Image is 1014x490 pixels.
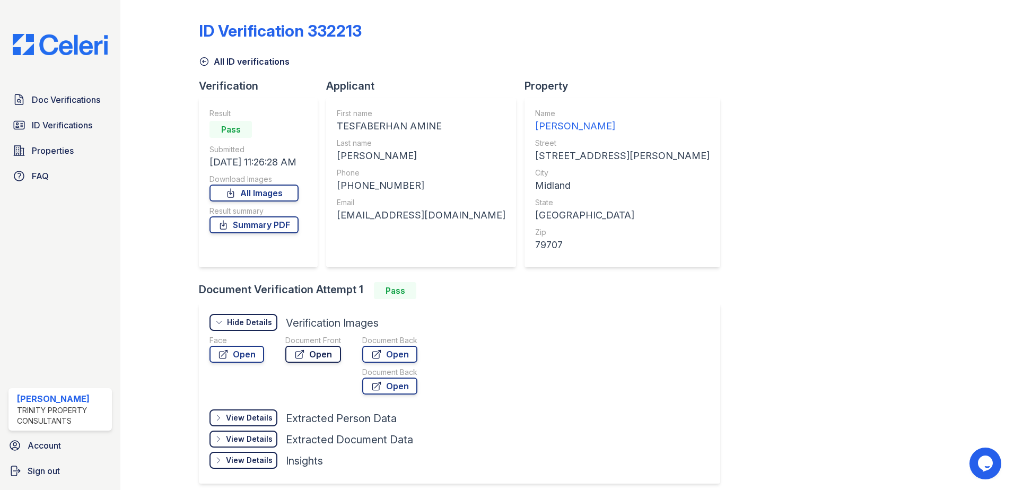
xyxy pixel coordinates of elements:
[209,216,299,233] a: Summary PDF
[337,108,505,119] div: First name
[32,144,74,157] span: Properties
[337,178,505,193] div: [PHONE_NUMBER]
[32,93,100,106] span: Doc Verifications
[535,208,710,223] div: [GEOGRAPHIC_DATA]
[17,392,108,405] div: [PERSON_NAME]
[535,197,710,208] div: State
[326,78,525,93] div: Applicant
[226,455,273,466] div: View Details
[362,346,417,363] a: Open
[4,435,116,456] a: Account
[286,432,413,447] div: Extracted Document Data
[337,208,505,223] div: [EMAIL_ADDRESS][DOMAIN_NAME]
[525,78,729,93] div: Property
[4,34,116,55] img: CE_Logo_Blue-a8612792a0a2168367f1c8372b55b34899dd931a85d93a1a3d3e32e68fde9ad4.png
[362,335,417,346] div: Document Back
[209,144,299,155] div: Submitted
[32,119,92,132] span: ID Verifications
[285,346,341,363] a: Open
[337,119,505,134] div: TESFABERHAN AMINE
[374,282,416,299] div: Pass
[535,119,710,134] div: [PERSON_NAME]
[535,238,710,252] div: 79707
[535,178,710,193] div: Midland
[8,140,112,161] a: Properties
[535,168,710,178] div: City
[286,316,379,330] div: Verification Images
[227,317,272,328] div: Hide Details
[362,378,417,395] a: Open
[209,206,299,216] div: Result summary
[226,413,273,423] div: View Details
[199,78,326,93] div: Verification
[199,282,729,299] div: Document Verification Attempt 1
[337,138,505,148] div: Last name
[209,185,299,202] a: All Images
[28,439,61,452] span: Account
[969,448,1003,479] iframe: chat widget
[535,108,710,134] a: Name [PERSON_NAME]
[535,108,710,119] div: Name
[209,121,252,138] div: Pass
[226,434,273,444] div: View Details
[209,174,299,185] div: Download Images
[337,168,505,178] div: Phone
[337,148,505,163] div: [PERSON_NAME]
[362,367,417,378] div: Document Back
[209,335,264,346] div: Face
[535,138,710,148] div: Street
[535,227,710,238] div: Zip
[199,55,290,68] a: All ID verifications
[4,460,116,482] a: Sign out
[32,170,49,182] span: FAQ
[286,411,397,426] div: Extracted Person Data
[17,405,108,426] div: Trinity Property Consultants
[285,335,341,346] div: Document Front
[199,21,362,40] div: ID Verification 332213
[28,465,60,477] span: Sign out
[209,346,264,363] a: Open
[209,155,299,170] div: [DATE] 11:26:28 AM
[8,89,112,110] a: Doc Verifications
[209,108,299,119] div: Result
[8,115,112,136] a: ID Verifications
[535,148,710,163] div: [STREET_ADDRESS][PERSON_NAME]
[8,165,112,187] a: FAQ
[286,453,323,468] div: Insights
[337,197,505,208] div: Email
